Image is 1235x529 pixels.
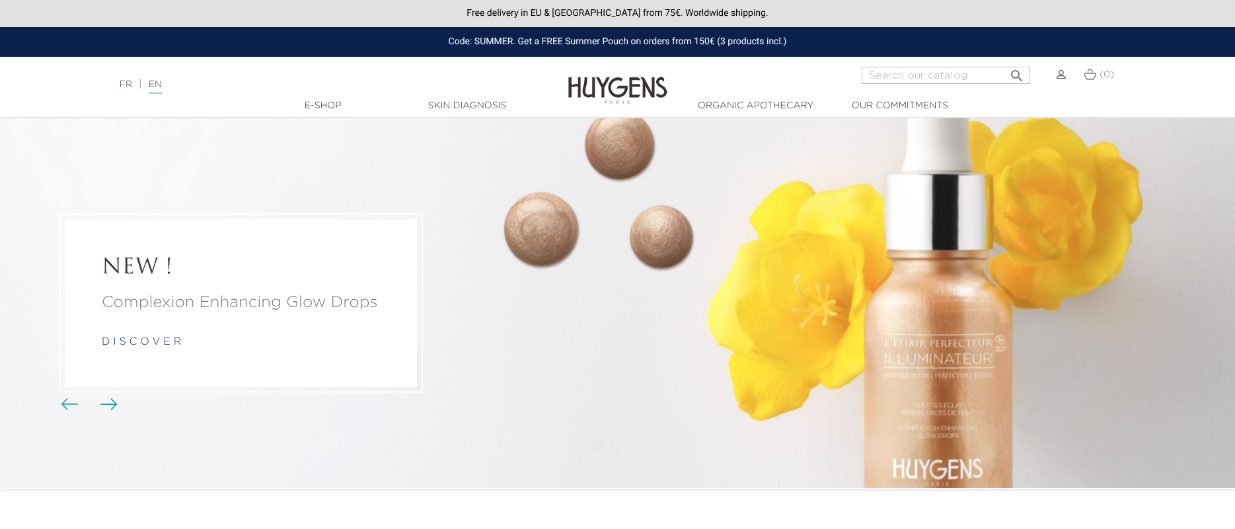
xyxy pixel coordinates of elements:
a: Organic Apothecary [690,99,822,113]
div: Carousel buttons [66,395,109,415]
a: Skin Diagnosis [401,99,533,113]
a: EN [149,80,162,94]
a: Our commitments [834,99,966,113]
img: Huygens [568,55,667,106]
a: E-Shop [257,99,389,113]
a: FR [120,80,132,89]
button:  [1005,63,1029,81]
span: (0) [1100,70,1114,79]
a: NEW ! [102,256,381,281]
a: d i s c o v e r [102,337,181,348]
i:  [1009,64,1025,80]
div: | [113,77,505,92]
a: Complexion Enhancing Glow Drops [102,291,381,315]
input: Search [862,67,1030,84]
